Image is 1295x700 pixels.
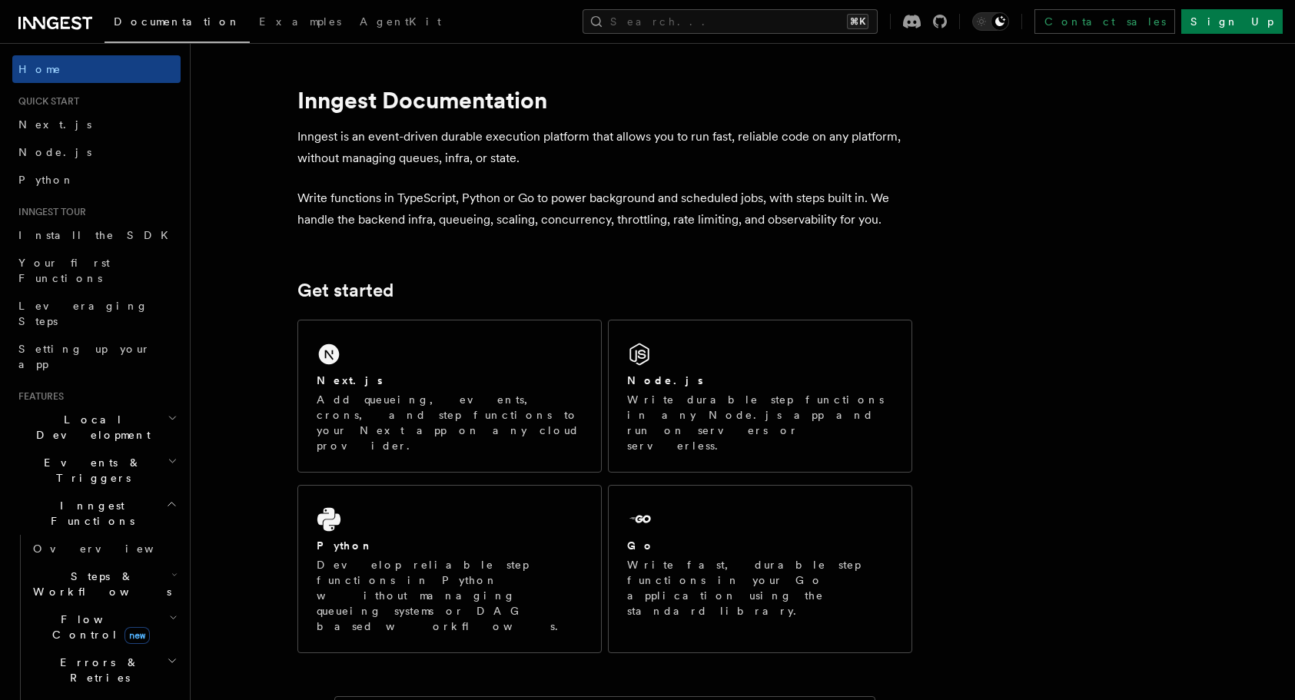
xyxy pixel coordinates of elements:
a: Next.jsAdd queueing, events, crons, and step functions to your Next app on any cloud provider. [297,320,602,473]
span: Errors & Retries [27,655,167,685]
p: Write durable step functions in any Node.js app and run on servers or serverless. [627,392,893,453]
button: Flow Controlnew [27,605,181,649]
a: Home [12,55,181,83]
h2: Next.js [317,373,383,388]
button: Errors & Retries [27,649,181,692]
span: Next.js [18,118,91,131]
a: Your first Functions [12,249,181,292]
button: Search...⌘K [583,9,878,34]
a: Next.js [12,111,181,138]
span: Your first Functions [18,257,110,284]
span: Install the SDK [18,229,178,241]
span: Setting up your app [18,343,151,370]
span: Documentation [114,15,241,28]
a: Contact sales [1034,9,1175,34]
a: GoWrite fast, durable step functions in your Go application using the standard library. [608,485,912,653]
span: Flow Control [27,612,169,642]
span: Home [18,61,61,77]
p: Develop reliable step functions in Python without managing queueing systems or DAG based workflows. [317,557,583,634]
button: Toggle dark mode [972,12,1009,31]
a: Node.js [12,138,181,166]
a: Sign Up [1181,9,1283,34]
a: Leveraging Steps [12,292,181,335]
h2: Node.js [627,373,703,388]
a: Setting up your app [12,335,181,378]
span: AgentKit [360,15,441,28]
a: Overview [27,535,181,562]
p: Write fast, durable step functions in your Go application using the standard library. [627,557,893,619]
span: Events & Triggers [12,455,168,486]
a: Get started [297,280,393,301]
span: Features [12,390,64,403]
span: new [125,627,150,644]
span: Local Development [12,412,168,443]
span: Leveraging Steps [18,300,148,327]
span: Inngest Functions [12,498,166,529]
a: Python [12,166,181,194]
a: Examples [250,5,350,41]
span: Node.js [18,146,91,158]
span: Examples [259,15,341,28]
button: Local Development [12,406,181,449]
span: Quick start [12,95,79,108]
button: Events & Triggers [12,449,181,492]
span: Inngest tour [12,206,86,218]
p: Add queueing, events, crons, and step functions to your Next app on any cloud provider. [317,392,583,453]
h1: Inngest Documentation [297,86,912,114]
a: AgentKit [350,5,450,41]
span: Steps & Workflows [27,569,171,599]
p: Write functions in TypeScript, Python or Go to power background and scheduled jobs, with steps bu... [297,187,912,231]
a: PythonDevelop reliable step functions in Python without managing queueing systems or DAG based wo... [297,485,602,653]
span: Overview [33,542,191,555]
a: Documentation [105,5,250,43]
h2: Python [317,538,374,553]
button: Inngest Functions [12,492,181,535]
a: Install the SDK [12,221,181,249]
h2: Go [627,538,655,553]
a: Node.jsWrite durable step functions in any Node.js app and run on servers or serverless. [608,320,912,473]
p: Inngest is an event-driven durable execution platform that allows you to run fast, reliable code ... [297,126,912,169]
span: Python [18,174,75,186]
kbd: ⌘K [847,14,868,29]
button: Steps & Workflows [27,562,181,605]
